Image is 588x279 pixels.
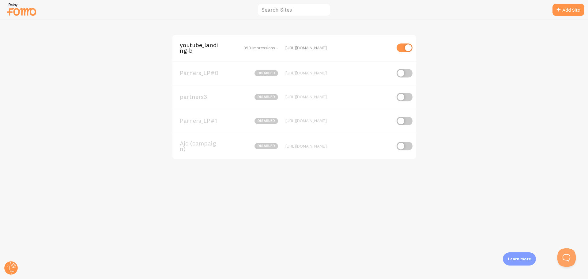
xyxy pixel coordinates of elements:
iframe: Help Scout Beacon - Open [557,248,576,267]
span: Parners_LP#0 [180,70,229,76]
div: Learn more [503,252,536,266]
div: [URL][DOMAIN_NAME] [285,45,391,51]
span: disabled [254,143,278,149]
span: Parners_LP#1 [180,118,229,123]
span: disabled [254,94,278,100]
span: disabled [254,118,278,124]
div: [URL][DOMAIN_NAME] [285,143,391,149]
div: [URL][DOMAIN_NAME] [285,70,391,76]
span: Ajd (campaign) [180,141,229,152]
p: Learn more [508,256,531,262]
div: [URL][DOMAIN_NAME] [285,94,391,100]
span: partners3 [180,94,229,100]
span: disabled [254,70,278,76]
span: youtube_landing-b [180,42,229,54]
img: fomo-relay-logo-orange.svg [6,2,37,17]
div: [URL][DOMAIN_NAME] [285,118,391,123]
span: 390 Impressions - [243,45,278,51]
